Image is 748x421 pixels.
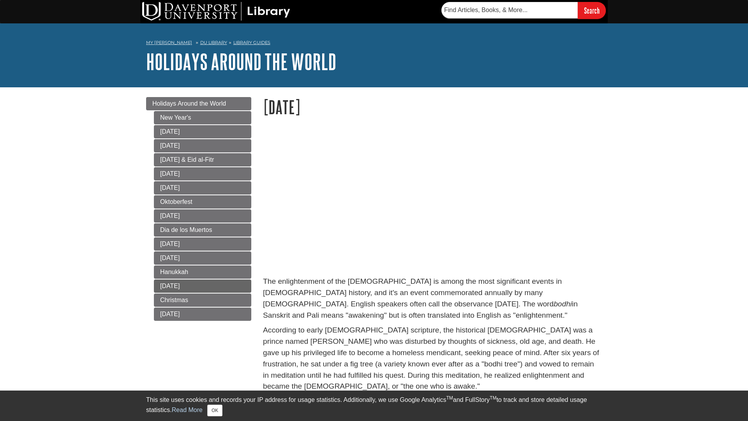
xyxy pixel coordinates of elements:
[146,395,602,416] div: This site uses cookies and records your IP address for usage statistics. Additionally, we use Goo...
[146,37,602,50] nav: breadcrumb
[154,279,251,293] a: [DATE]
[263,276,602,321] p: The enlightenment of the [DEMOGRAPHIC_DATA] is among the most significant events in [DEMOGRAPHIC_...
[207,405,222,416] button: Close
[554,300,572,308] em: bodhi
[154,209,251,223] a: [DATE]
[200,40,227,45] a: DU Library
[263,134,481,257] iframe: YouTube video player
[146,39,192,46] a: My [PERSON_NAME]
[146,50,336,74] a: Holidays Around the World
[263,97,602,117] h1: [DATE]
[154,195,251,209] a: Oktoberfest
[142,2,290,21] img: DU Library
[154,265,251,279] a: Hanukkah
[154,251,251,265] a: [DATE]
[154,125,251,138] a: [DATE]
[263,325,602,392] p: According to early [DEMOGRAPHIC_DATA] scripture, the historical [DEMOGRAPHIC_DATA] was a prince n...
[446,395,453,401] sup: TM
[154,111,251,124] a: New Year's
[441,2,606,19] form: Searches DU Library's articles, books, and more
[154,181,251,195] a: [DATE]
[154,139,251,152] a: [DATE]
[233,40,270,45] a: Library Guides
[154,223,251,237] a: Dia de los Muertos
[146,97,251,110] a: Holidays Around the World
[441,2,578,18] input: Find Articles, Books, & More...
[490,395,496,401] sup: TM
[154,153,251,166] a: [DATE] & Eid al-Fitr
[154,167,251,180] a: [DATE]
[146,97,251,321] div: Guide Page Menu
[154,237,251,251] a: [DATE]
[172,407,203,413] a: Read More
[152,100,226,107] span: Holidays Around the World
[154,294,251,307] a: Christmas
[578,2,606,19] input: Search
[154,308,251,321] a: [DATE]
